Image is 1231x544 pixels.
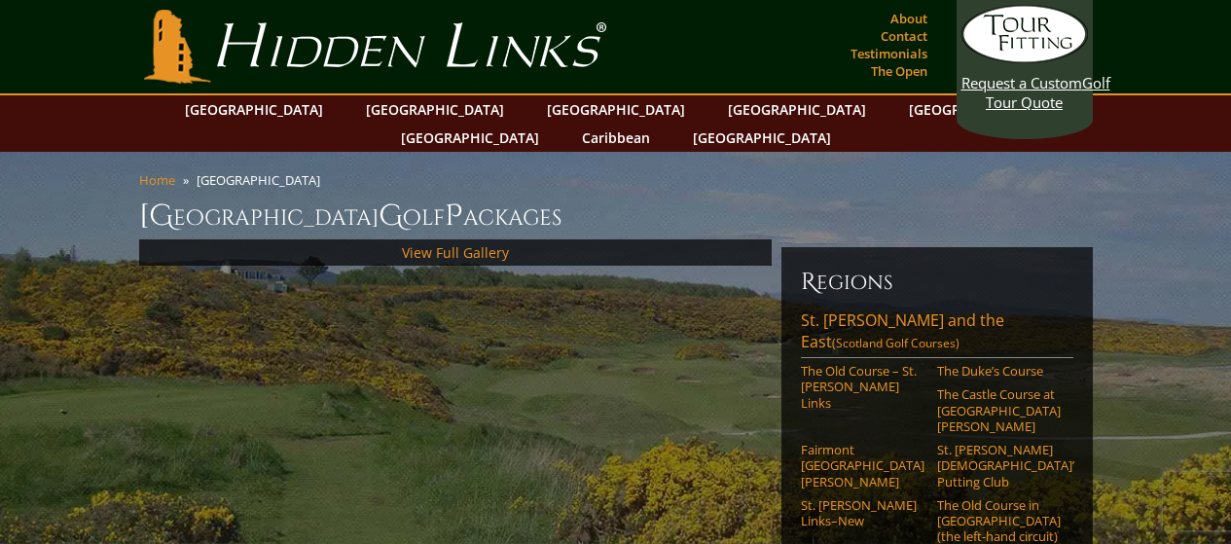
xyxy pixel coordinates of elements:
a: [GEOGRAPHIC_DATA] [537,95,695,124]
a: [GEOGRAPHIC_DATA] [899,95,1057,124]
a: [GEOGRAPHIC_DATA] [683,124,841,152]
a: Testimonials [846,40,932,67]
a: [GEOGRAPHIC_DATA] [356,95,514,124]
a: [GEOGRAPHIC_DATA] [718,95,876,124]
a: Fairmont [GEOGRAPHIC_DATA][PERSON_NAME] [801,442,924,490]
a: Contact [876,22,932,50]
li: [GEOGRAPHIC_DATA] [197,171,328,189]
a: The Old Course – St. [PERSON_NAME] Links [801,363,924,411]
a: The Open [866,57,932,85]
span: G [379,197,403,236]
span: (Scotland Golf Courses) [832,335,959,351]
a: The Duke’s Course [937,363,1061,379]
span: Request a Custom [961,73,1082,92]
a: View Full Gallery [402,243,509,262]
a: St. [PERSON_NAME] [DEMOGRAPHIC_DATA]’ Putting Club [937,442,1061,490]
a: [GEOGRAPHIC_DATA] [391,124,549,152]
a: The Castle Course at [GEOGRAPHIC_DATA][PERSON_NAME] [937,386,1061,434]
a: Caribbean [572,124,660,152]
span: P [445,197,463,236]
a: Home [139,171,175,189]
a: St. [PERSON_NAME] and the East(Scotland Golf Courses) [801,309,1073,358]
a: St. [PERSON_NAME] Links–New [801,497,924,529]
a: Request a CustomGolf Tour Quote [961,5,1088,112]
a: About [886,5,932,32]
h1: [GEOGRAPHIC_DATA] olf ackages [139,197,1093,236]
a: [GEOGRAPHIC_DATA] [175,95,333,124]
h6: Regions [801,267,1073,298]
